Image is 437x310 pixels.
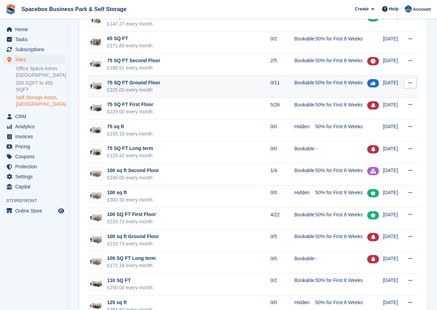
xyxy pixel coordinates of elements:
[383,186,403,208] td: [DATE]
[15,172,57,181] span: Settings
[315,142,368,164] td: -
[89,257,103,267] img: Screenshot%202025-03-04%20101159.png
[89,147,103,157] img: Screenshot%202025-03-03%20155936.png
[107,196,153,204] div: £302.32 every month
[315,97,368,120] td: 50% for First 8 Weeks
[315,252,368,274] td: -
[107,20,160,28] div: £147.27 every month
[15,132,57,141] span: Invoices
[383,10,403,32] td: [DATE]
[89,103,103,113] img: 75-sqft-unit%20(1).jpg
[107,262,156,269] div: £172.18 every month
[3,172,65,181] a: menu
[389,6,399,12] span: Help
[107,57,160,64] div: 75 SQ FT Second Floor
[15,35,57,44] span: Tasks
[107,189,153,196] div: 100 sq ft
[107,35,153,42] div: 65 SQ FT
[383,229,403,252] td: [DATE]
[89,191,103,201] img: 100.jpg
[3,25,65,34] a: menu
[16,65,65,78] a: Office Space Aston, [GEOGRAPHIC_DATA]
[16,80,65,93] a: 200 SQFT to 450 SQFT
[383,97,403,120] td: [DATE]
[3,182,65,191] a: menu
[294,186,315,208] td: Hidden
[413,6,431,13] span: Account
[107,211,156,218] div: 100 SQ FT First Floor
[57,207,65,215] a: Preview store
[294,54,315,76] td: Bookable
[270,142,294,164] td: 0/0
[89,235,103,245] img: 100-sqft-unit.jpg
[383,120,403,142] td: [DATE]
[294,32,315,54] td: Bookable
[270,229,294,252] td: 0/5
[270,163,294,186] td: 1/4
[294,163,315,186] td: Bookable
[107,167,159,174] div: 100 sq ft Second Floor
[6,4,16,15] img: stora-icon-8386f47178a22dfd0bd8f6a31ec36ba5ce8667c1dd55bd0f319d3a0aa187defe.svg
[107,240,159,247] div: £210.73 every month
[89,279,103,289] img: 125-sqft-unit.jpg
[270,273,294,295] td: 0/2
[315,32,368,54] td: 50% for First 8 Weeks
[294,120,315,142] td: Hidden
[107,64,160,72] div: £180.51 every month
[270,10,294,32] td: 8/22
[107,277,153,284] div: 110 SQ FT
[15,122,57,131] span: Analytics
[3,152,65,161] a: menu
[383,32,403,54] td: [DATE]
[107,145,153,152] div: 75 SQ FT Long term
[294,207,315,229] td: Bookable
[294,142,315,164] td: Bookable
[107,218,156,225] div: £210.73 every month
[107,284,153,291] div: £250.00 every month
[3,206,65,216] a: menu
[3,132,65,141] a: menu
[89,169,103,179] img: 100-sqft-unit.jpg
[15,182,57,191] span: Capital
[294,273,315,295] td: Bookable
[107,108,153,115] div: £225.00 every month
[107,86,160,94] div: £225.00 every month
[107,255,156,262] div: 100 SQ FT Long term
[6,197,69,204] span: Storefront
[107,79,160,86] div: 75 SQ FT Ground Floor
[15,112,57,121] span: CRM
[270,54,294,76] td: 2/5
[15,162,57,171] span: Protection
[107,130,153,138] div: £235.10 every month
[270,207,294,229] td: 4/22
[15,55,57,64] span: Sites
[315,54,368,76] td: 50% for First 8 Weeks
[89,81,103,91] img: 75-sqft-unit%20(1).jpg
[270,32,294,54] td: 0/2
[383,54,403,76] td: [DATE]
[294,229,315,252] td: Bookable
[3,55,65,64] a: menu
[315,163,368,186] td: 50% for First 8 Weeks
[270,252,294,274] td: 0/0
[383,76,403,98] td: [DATE]
[270,120,294,142] td: 0/0
[3,162,65,171] a: menu
[107,42,153,49] div: £171.60 every month
[383,207,403,229] td: [DATE]
[315,273,368,295] td: 50% for First 8 Weeks
[3,112,65,121] a: menu
[270,76,294,98] td: 0/11
[15,206,57,216] span: Online Store
[3,35,65,44] a: menu
[315,10,368,32] td: 50% for First 8 Weeks
[294,97,315,120] td: Bookable
[15,142,57,151] span: Pricing
[294,252,315,274] td: Bookable
[16,94,65,107] a: Self-Storage Aston, [GEOGRAPHIC_DATA]
[270,97,294,120] td: 5/26
[107,101,153,108] div: 75 SQ FT First Floor
[107,233,159,240] div: 100 sq ft Ground Floor
[270,186,294,208] td: 0/0
[383,252,403,274] td: [DATE]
